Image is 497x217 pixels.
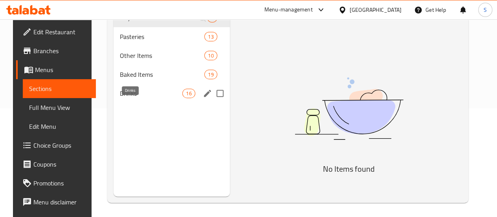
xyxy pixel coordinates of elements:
div: Baked Items19 [114,65,230,84]
div: items [204,51,217,60]
h5: No Items found [251,163,447,175]
span: 10 [205,52,216,59]
a: Full Menu View [23,98,96,117]
span: S [484,6,487,14]
div: [GEOGRAPHIC_DATA] [350,6,402,14]
div: Menu-management [264,5,313,15]
a: Sections [23,79,96,98]
a: Branches [16,41,96,60]
a: Edit Restaurant [16,22,96,41]
a: Choice Groups [16,136,96,155]
div: items [204,32,217,41]
div: Drinks16edit [114,84,230,103]
span: Pasteries [120,32,204,41]
span: 19 [205,71,216,78]
nav: Menu sections [114,5,230,106]
span: Other Items [120,51,204,60]
a: Coupons [16,155,96,174]
span: Edit Restaurant [33,27,90,37]
a: Promotions [16,174,96,193]
span: Menu disclaimer [33,197,90,207]
span: Branches [33,46,90,56]
span: Coupons [33,160,90,169]
a: Menus [16,60,96,79]
span: Edit Menu [29,122,90,131]
span: Drinks [120,89,182,98]
span: Baked Items [120,70,204,79]
img: dish.svg [251,56,447,161]
a: Edit Menu [23,117,96,136]
span: Choice Groups [33,141,90,150]
span: 13 [205,33,216,41]
button: edit [202,87,213,99]
span: Promotions [33,178,90,188]
span: 16 [183,90,194,97]
span: Full Menu View [29,103,90,112]
span: Menus [35,65,90,74]
a: Menu disclaimer [16,193,96,211]
div: Pasteries13 [114,27,230,46]
span: Sections [29,84,90,93]
div: items [204,70,217,79]
div: Other Items10 [114,46,230,65]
